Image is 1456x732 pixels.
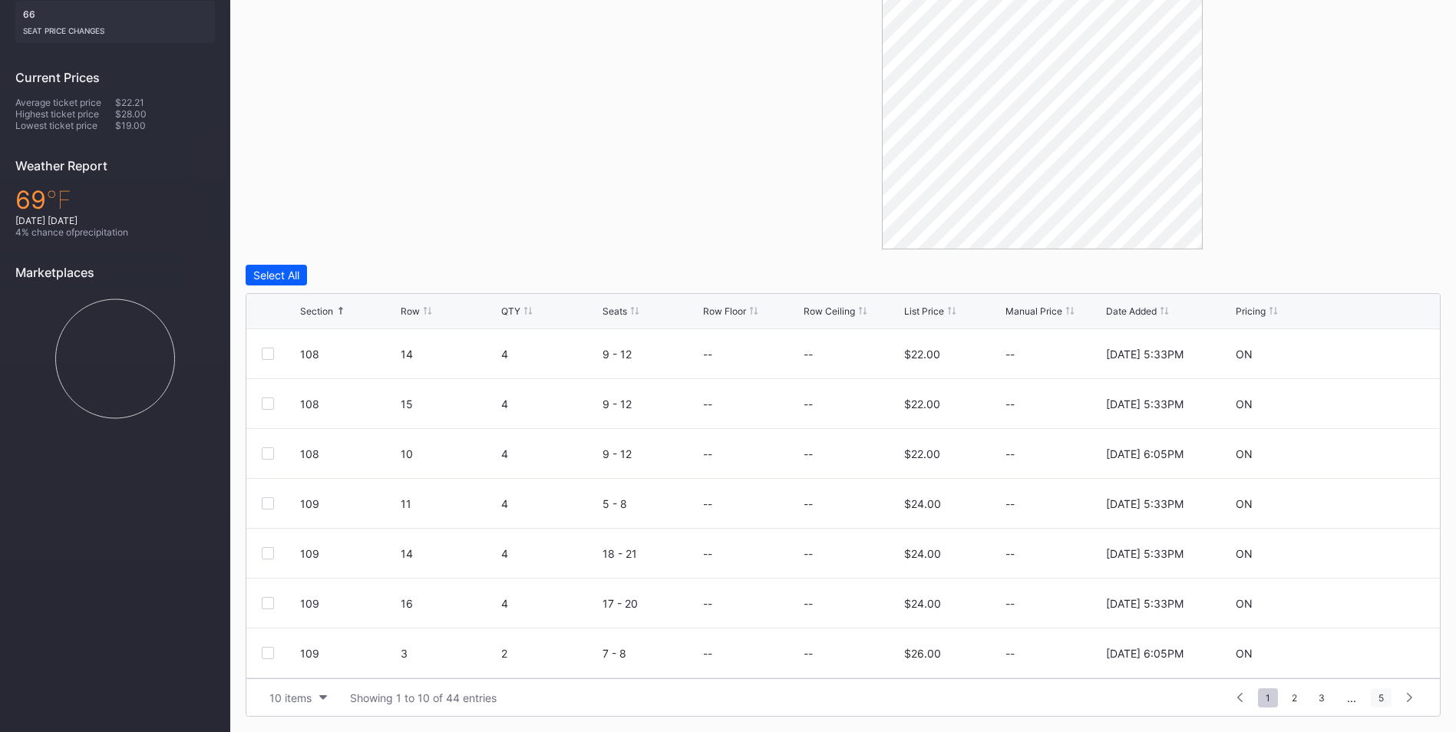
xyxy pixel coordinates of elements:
[269,691,312,704] div: 10 items
[1005,497,1102,510] div: --
[904,647,941,660] div: $26.00
[804,447,813,460] div: --
[300,647,397,660] div: 109
[1005,397,1102,411] div: --
[703,348,712,361] div: --
[501,348,598,361] div: 4
[1236,348,1253,361] div: ON
[1106,348,1184,361] div: [DATE] 5:33PM
[15,185,215,215] div: 69
[501,397,598,411] div: 4
[15,1,215,43] div: 66
[401,497,497,510] div: 11
[804,305,855,317] div: Row Ceiling
[904,397,940,411] div: $22.00
[804,397,813,411] div: --
[253,269,299,282] div: Select All
[401,547,497,560] div: 14
[46,185,71,215] span: ℉
[603,497,699,510] div: 5 - 8
[904,497,941,510] div: $24.00
[300,497,397,510] div: 109
[15,158,215,173] div: Weather Report
[904,348,940,361] div: $22.00
[1236,447,1253,460] div: ON
[1236,597,1253,610] div: ON
[1371,688,1392,707] span: 5
[904,305,944,317] div: List Price
[1236,547,1253,560] div: ON
[401,647,497,660] div: 3
[804,647,813,660] div: --
[501,305,520,317] div: QTY
[401,397,497,411] div: 15
[1005,447,1102,460] div: --
[15,292,215,426] svg: Chart title
[401,597,497,610] div: 16
[15,265,215,280] div: Marketplaces
[1005,348,1102,361] div: --
[300,305,333,317] div: Section
[501,597,598,610] div: 4
[703,397,712,411] div: --
[904,597,941,610] div: $24.00
[115,97,215,108] div: $22.21
[1335,691,1368,704] div: ...
[15,226,215,238] div: 4 % chance of precipitation
[703,305,746,317] div: Row Floor
[15,70,215,85] div: Current Prices
[300,547,397,560] div: 109
[1236,647,1253,660] div: ON
[1311,688,1332,707] span: 3
[1258,688,1278,707] span: 1
[904,547,941,560] div: $24.00
[501,547,598,560] div: 4
[804,497,813,510] div: --
[1005,597,1102,610] div: --
[1284,688,1305,707] span: 2
[703,647,712,660] div: --
[1106,497,1184,510] div: [DATE] 5:33PM
[1106,547,1184,560] div: [DATE] 5:33PM
[1106,597,1184,610] div: [DATE] 5:33PM
[804,597,813,610] div: --
[1005,647,1102,660] div: --
[300,397,397,411] div: 108
[603,597,699,610] div: 17 - 20
[804,348,813,361] div: --
[501,647,598,660] div: 2
[603,547,699,560] div: 18 - 21
[401,305,420,317] div: Row
[1236,497,1253,510] div: ON
[115,108,215,120] div: $28.00
[1236,305,1266,317] div: Pricing
[15,108,115,120] div: Highest ticket price
[300,597,397,610] div: 109
[1106,397,1184,411] div: [DATE] 5:33PM
[15,215,215,226] div: [DATE] [DATE]
[804,547,813,560] div: --
[603,348,699,361] div: 9 - 12
[603,305,627,317] div: Seats
[603,397,699,411] div: 9 - 12
[350,691,497,704] div: Showing 1 to 10 of 44 entries
[603,447,699,460] div: 9 - 12
[1236,397,1253,411] div: ON
[23,20,207,35] div: seat price changes
[1005,547,1102,560] div: --
[115,120,215,131] div: $19.00
[262,687,335,708] button: 10 items
[703,597,712,610] div: --
[501,447,598,460] div: 4
[401,447,497,460] div: 10
[300,348,397,361] div: 108
[904,447,940,460] div: $22.00
[401,348,497,361] div: 14
[501,497,598,510] div: 4
[15,97,115,108] div: Average ticket price
[703,447,712,460] div: --
[15,120,115,131] div: Lowest ticket price
[1106,305,1157,317] div: Date Added
[703,497,712,510] div: --
[300,447,397,460] div: 108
